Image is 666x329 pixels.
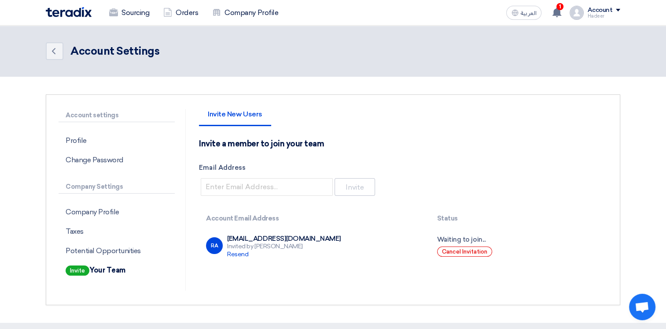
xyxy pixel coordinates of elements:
[570,6,584,20] img: profile_test.png
[59,150,175,170] p: Change Password
[46,7,92,17] img: Teradix logo
[437,235,600,245] div: Waiting to join...
[629,294,655,320] div: Open chat
[102,3,156,22] a: Sourcing
[335,178,375,196] button: Invite
[227,243,341,258] div: Invited by [PERSON_NAME]
[199,208,430,229] th: Account Email Address
[59,241,175,261] p: Potential Opportunities
[59,109,175,122] p: Account settings
[227,235,341,243] div: [EMAIL_ADDRESS][DOMAIN_NAME]
[506,6,541,20] button: العربية
[59,222,175,241] p: Taxes
[59,261,175,280] p: Your Team
[520,10,536,16] span: العربية
[587,7,612,14] div: Account
[199,139,324,149] h4: Invite a member to join your team
[206,237,223,254] div: RA
[437,247,492,257] button: Cancel Invitation
[199,163,607,173] label: Email Address
[59,180,175,194] p: Company Settings
[556,3,563,10] span: 1
[59,202,175,222] p: Company Profile
[156,3,205,22] a: Orders
[66,265,89,276] span: Invite
[70,43,159,59] div: Account Settings
[201,178,333,196] input: Enter Email Address...
[59,131,175,150] p: Profile
[587,14,620,19] div: Hadeer
[227,250,248,258] span: Resend
[205,3,285,22] a: Company Profile
[430,208,607,229] th: Status
[199,111,271,126] li: Invite New Users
